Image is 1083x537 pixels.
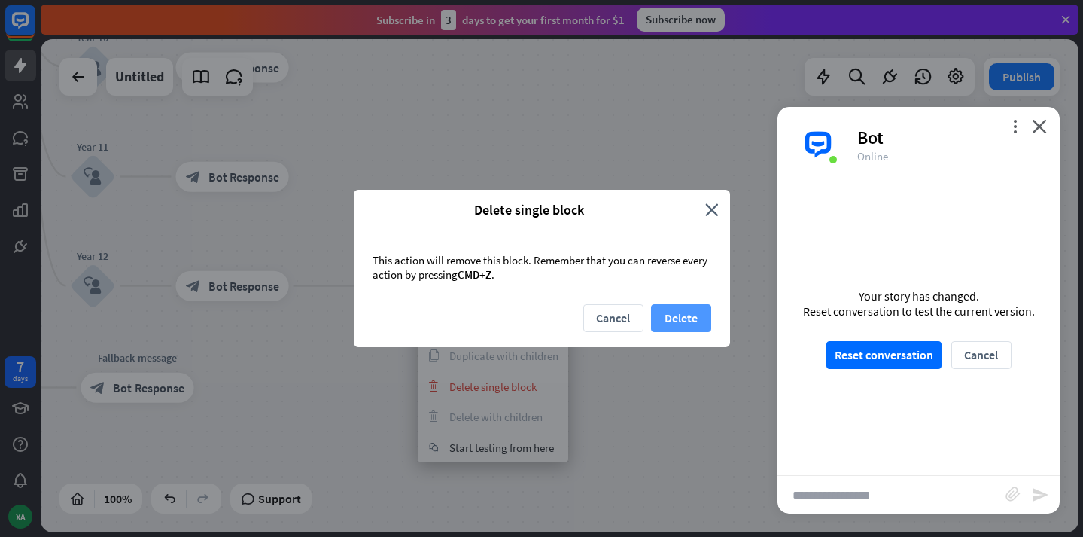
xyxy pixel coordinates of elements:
[951,341,1012,369] button: Cancel
[1008,119,1022,133] i: more_vert
[1005,487,1021,502] i: block_attachment
[1031,486,1049,504] i: send
[826,341,942,369] button: Reset conversation
[12,6,57,51] button: Open LiveChat chat widget
[365,201,694,218] span: Delete single block
[583,304,643,332] button: Cancel
[1032,119,1047,133] i: close
[458,267,491,282] span: CMD+Z
[651,304,711,332] button: Delete
[803,304,1035,319] div: Reset conversation to test the current version.
[857,149,1042,163] div: Online
[354,230,730,304] div: This action will remove this block. Remember that you can reverse every action by pressing .
[705,201,719,218] i: close
[803,288,1035,304] div: Your story has changed.
[857,126,1042,149] div: Bot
